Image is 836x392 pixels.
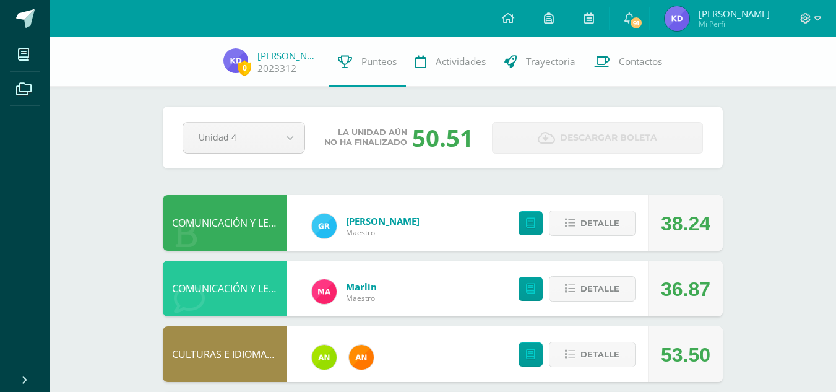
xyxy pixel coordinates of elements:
[661,196,710,251] div: 38.24
[329,37,406,87] a: Punteos
[580,343,619,366] span: Detalle
[699,7,770,20] span: [PERSON_NAME]
[312,214,337,238] img: 47e0c6d4bfe68c431262c1f147c89d8f.png
[238,60,251,76] span: 0
[619,55,662,68] span: Contactos
[580,277,619,300] span: Detalle
[163,326,287,382] div: CULTURAS E IDIOMAS MAYAS, GARÍFUNA O XINCA
[312,279,337,304] img: ca51be06ee6568e83a4be8f0f0221dfb.png
[163,195,287,251] div: COMUNICACIÓN Y LENGUAJE, IDIOMA ESPAÑOL
[199,123,259,152] span: Unidad 4
[629,16,643,30] span: 91
[361,55,397,68] span: Punteos
[346,281,377,293] a: Marlin
[349,345,374,370] img: fc6731ddebfef4a76f049f6e852e62c4.png
[661,261,710,317] div: 36.87
[549,276,636,302] button: Detalle
[665,6,689,31] img: 59faf959e5e661605303739dca0de377.png
[526,55,575,68] span: Trayectoria
[257,62,296,75] a: 2023312
[163,261,287,316] div: COMUNICACIÓN Y LENGUAJE, IDIOMA EXTRANJERO
[324,128,407,147] span: La unidad aún no ha finalizado
[585,37,671,87] a: Contactos
[223,48,248,73] img: 59faf959e5e661605303739dca0de377.png
[346,293,377,303] span: Maestro
[312,345,337,370] img: 122d7b7bf6a5205df466ed2966025dea.png
[580,212,619,235] span: Detalle
[549,342,636,367] button: Detalle
[346,227,420,238] span: Maestro
[346,215,420,227] a: [PERSON_NAME]
[699,19,770,29] span: Mi Perfil
[412,121,473,154] div: 50.51
[560,123,657,153] span: Descargar boleta
[257,50,319,62] a: [PERSON_NAME]
[661,327,710,383] div: 53.50
[406,37,495,87] a: Actividades
[495,37,585,87] a: Trayectoria
[183,123,304,153] a: Unidad 4
[436,55,486,68] span: Actividades
[549,211,636,236] button: Detalle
